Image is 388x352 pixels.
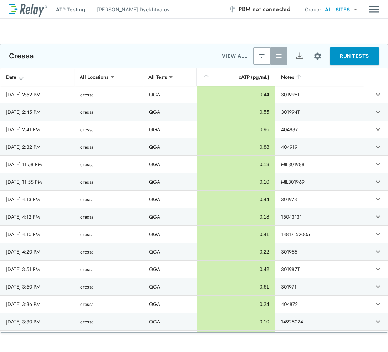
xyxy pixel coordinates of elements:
td: cressa [75,261,144,278]
div: [DATE] 2:52 PM [6,91,69,98]
button: Main menu [369,2,379,16]
button: expand row [372,228,384,240]
button: expand row [372,141,384,153]
button: Export [291,47,308,65]
div: [DATE] 4:10 PM [6,231,69,238]
td: 301971 [275,278,363,295]
div: [DATE] 4:13 PM [6,196,69,203]
button: expand row [372,246,384,258]
button: expand row [372,176,384,188]
div: 0.10 [203,178,269,185]
td: QGA [143,138,197,155]
div: [DATE] 4:20 PM [6,248,69,255]
div: 0.22 [203,248,269,255]
td: QGA [143,313,197,330]
div: [DATE] 3:51 PM [6,266,69,273]
button: expand row [372,123,384,136]
button: expand row [372,281,384,293]
div: 0.61 [203,283,269,290]
button: expand row [372,263,384,275]
p: [PERSON_NAME] Dyekhtyarov [97,6,170,13]
div: 0.88 [203,143,269,151]
div: 0.44 [203,91,269,98]
td: cressa [75,331,144,348]
div: 0.42 [203,266,269,273]
span: not connected [252,5,290,13]
td: cressa [75,191,144,208]
td: 404887 [275,121,363,138]
img: LuminUltra Relay [9,2,47,17]
img: View All [275,52,282,60]
button: expand row [372,316,384,328]
td: MIL301988 [275,156,363,173]
div: All Tests [143,70,172,84]
button: expand row [372,88,384,101]
td: QGA [143,191,197,208]
td: 15043131 [275,208,363,225]
td: QGA [143,121,197,138]
p: Group: [305,6,321,13]
div: [DATE] 3:50 PM [6,283,69,290]
div: 0.41 [203,231,269,238]
td: QGA [143,156,197,173]
div: [DATE] 3:36 PM [6,301,69,308]
div: 0.13 [203,161,269,168]
td: QGA [143,243,197,260]
td: cressa [75,313,144,330]
td: QGA [143,86,197,103]
button: expand row [372,298,384,310]
iframe: Resource center [315,331,381,347]
p: Cressa [9,52,34,60]
td: QGA [143,208,197,225]
td: 14925024 [275,313,363,330]
div: [DATE] 11:55 PM [6,178,69,185]
td: cressa [75,296,144,313]
td: QGA [143,226,197,243]
button: PBM not connected [226,2,293,16]
th: Date [0,68,75,86]
div: 0.96 [203,126,269,133]
td: 301987T [275,261,363,278]
button: expand row [372,106,384,118]
td: QGA [143,173,197,190]
td: 301996T [275,86,363,103]
div: Notes [281,73,358,81]
div: [DATE] 3:30 PM [6,318,69,325]
td: 301994T [275,103,363,121]
p: ATP Testing [56,6,85,13]
div: All Locations [75,70,113,84]
td: MIL301969 [275,173,363,190]
td: 301970 [275,331,363,348]
img: Latest [258,52,265,60]
span: PBM [239,4,290,14]
div: 0.18 [203,213,269,220]
td: cressa [75,278,144,295]
img: Offline Icon [229,6,236,13]
td: 404919 [275,138,363,155]
td: 14817152005 [275,226,363,243]
button: RUN TESTS [330,47,379,65]
img: Drawer Icon [369,2,379,16]
button: expand row [372,211,384,223]
div: 0.44 [203,196,269,203]
td: cressa [75,208,144,225]
td: cressa [75,243,144,260]
td: cressa [75,86,144,103]
td: 301955 [275,243,363,260]
div: cATP (pg/mL) [203,73,269,81]
td: QGA [143,261,197,278]
p: VIEW ALL [222,52,247,60]
div: [DATE] 4:12 PM [6,213,69,220]
td: QGA [143,296,197,313]
div: [DATE] 2:41 PM [6,126,69,133]
button: expand row [372,158,384,170]
div: 0.24 [203,301,269,308]
td: cressa [75,156,144,173]
td: cressa [75,226,144,243]
td: cressa [75,173,144,190]
div: [DATE] 2:32 PM [6,143,69,151]
img: Export Icon [295,52,304,61]
img: Settings Icon [313,52,322,61]
div: [DATE] 2:45 PM [6,108,69,116]
div: 0.55 [203,108,269,116]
